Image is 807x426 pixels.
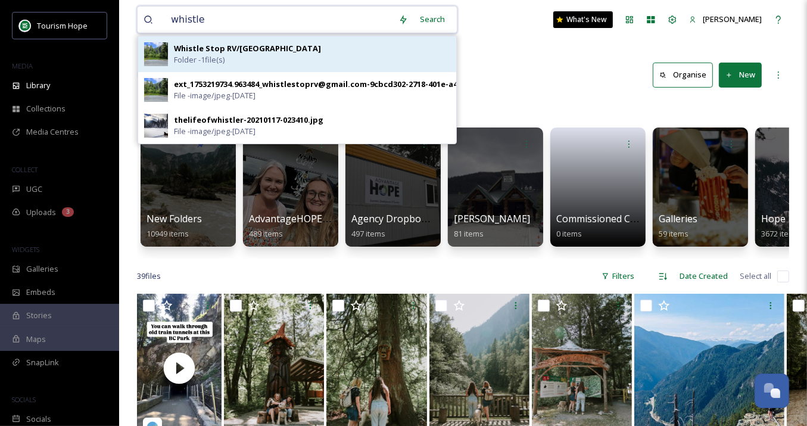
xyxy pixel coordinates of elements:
[147,212,202,225] span: New Folders
[351,212,457,225] span: Agency Dropbox Assets
[144,42,168,66] img: b41c3367-20d1-421f-b7b7-fe4064ad6154.jpg
[596,265,640,288] div: Filters
[26,207,56,218] span: Uploads
[556,228,582,239] span: 0 items
[147,228,189,239] span: 10949 items
[19,20,31,32] img: logo.png
[26,334,46,345] span: Maps
[553,11,613,28] a: What's New
[761,228,799,239] span: 3672 items
[454,213,530,239] a: [PERSON_NAME]81 items
[12,245,39,254] span: WIDGETS
[26,357,59,368] span: SnapLink
[144,114,168,138] img: b0316e3e175a6c38a43ec228a015c289255d79b3eb72b3c6d9b5b9408bd1aca2.jpg
[62,207,74,217] div: 3
[137,270,161,282] span: 39 file s
[659,228,688,239] span: 59 items
[249,228,283,239] span: 489 items
[454,212,530,225] span: [PERSON_NAME]
[659,213,697,239] a: Galleries59 items
[174,43,321,54] strong: Whistle Stop RV/[GEOGRAPHIC_DATA]
[12,61,33,70] span: MEDIA
[174,79,545,90] div: ext_1753219734.963484_whistlestoprv@gmail.com-9cbcd302-2718-401e-a4c7-0a40724aa353~1.jpg
[740,270,771,282] span: Select all
[26,263,58,275] span: Galleries
[249,212,378,225] span: AdvantageHOPE Image Bank
[147,213,202,239] a: New Folders10949 items
[414,8,451,31] div: Search
[174,114,323,126] div: thelifeofwhistler-20210117-023410.jpg
[144,78,168,102] img: b41c3367-20d1-421f-b7b7-fe4064ad6154.jpg
[174,126,256,137] span: File - image/jpeg - [DATE]
[556,212,660,225] span: Commissioned Content
[249,213,378,239] a: AdvantageHOPE Image Bank489 items
[26,80,50,91] span: Library
[351,228,385,239] span: 497 items
[174,54,225,66] span: Folder - 1 file(s)
[165,7,392,33] input: Search your library
[653,63,719,87] a: Organise
[755,374,789,408] button: Open Chat
[659,212,697,225] span: Galleries
[37,20,88,31] span: Tourism Hope
[351,213,457,239] a: Agency Dropbox Assets497 items
[12,395,36,404] span: SOCIALS
[703,14,762,24] span: [PERSON_NAME]
[683,8,768,31] a: [PERSON_NAME]
[26,310,52,321] span: Stories
[12,165,38,174] span: COLLECT
[26,413,51,425] span: Socials
[26,184,42,195] span: UGC
[26,126,79,138] span: Media Centres
[26,103,66,114] span: Collections
[556,213,660,239] a: Commissioned Content0 items
[719,63,762,87] button: New
[454,228,484,239] span: 81 items
[674,265,734,288] div: Date Created
[26,287,55,298] span: Embeds
[653,63,713,87] button: Organise
[174,90,256,101] span: File - image/jpeg - [DATE]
